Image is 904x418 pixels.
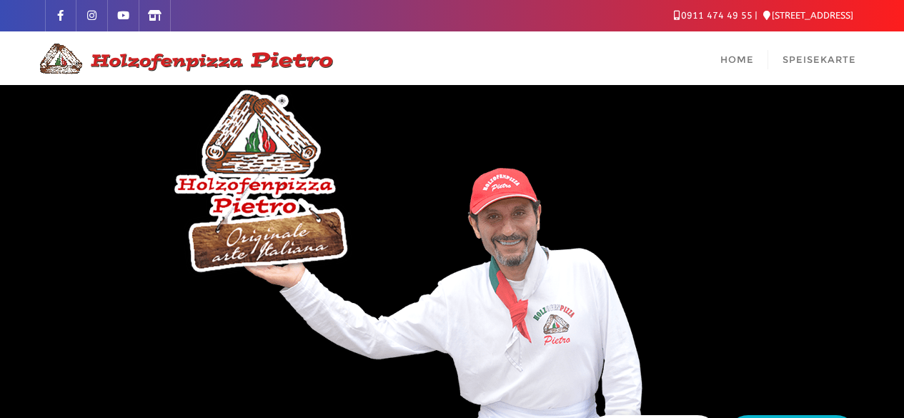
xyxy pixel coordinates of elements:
[34,41,334,76] img: Logo
[674,10,752,21] a: 0911 474 49 55
[783,54,856,65] span: Speisekarte
[768,31,870,85] a: Speisekarte
[706,31,768,85] a: Home
[763,10,853,21] a: [STREET_ADDRESS]
[720,54,754,65] span: Home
